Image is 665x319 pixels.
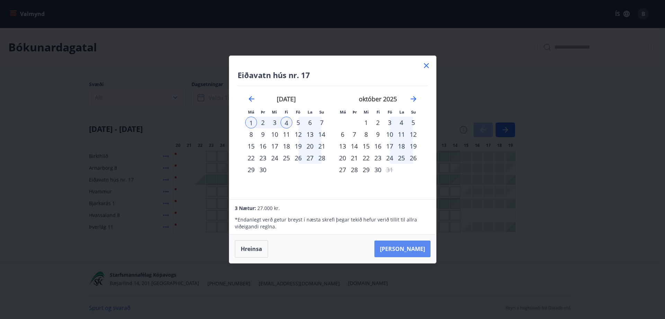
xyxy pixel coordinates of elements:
div: 6 [304,117,316,128]
td: Choose þriðjudagur, 14. október 2025 as your check-in date. It’s available. [348,140,360,152]
td: Choose sunnudagur, 28. september 2025 as your check-in date. It’s available. [316,152,328,164]
td: Choose miðvikudagur, 10. september 2025 as your check-in date. It’s available. [269,128,281,140]
div: 18 [396,140,407,152]
td: Choose sunnudagur, 12. október 2025 as your check-in date. It’s available. [407,128,419,140]
td: Choose miðvikudagur, 29. október 2025 as your check-in date. It’s available. [360,164,372,176]
td: Choose laugardagur, 27. september 2025 as your check-in date. It’s available. [304,152,316,164]
td: Choose mánudagur, 13. október 2025 as your check-in date. It’s available. [337,140,348,152]
div: 17 [384,140,396,152]
td: Choose miðvikudagur, 1. október 2025 as your check-in date. It’s available. [360,117,372,128]
div: 13 [337,140,348,152]
td: Choose miðvikudagur, 22. október 2025 as your check-in date. It’s available. [360,152,372,164]
div: 26 [407,152,419,164]
small: Fö [296,109,300,115]
div: Aðeins útritun í boði [384,164,396,176]
td: Choose sunnudagur, 19. október 2025 as your check-in date. It’s available. [407,140,419,152]
td: Choose föstudagur, 19. september 2025 as your check-in date. It’s available. [292,140,304,152]
td: Choose fimmtudagur, 23. október 2025 as your check-in date. It’s available. [372,152,384,164]
div: 3 [384,117,396,128]
td: Choose föstudagur, 26. september 2025 as your check-in date. It’s available. [292,152,304,164]
td: Choose mánudagur, 27. október 2025 as your check-in date. It’s available. [337,164,348,176]
h4: Eiðavatn hús nr. 17 [238,70,428,80]
div: Calendar [238,86,428,191]
td: Choose miðvikudagur, 15. október 2025 as your check-in date. It’s available. [360,140,372,152]
td: Selected. þriðjudagur, 2. september 2025 [257,117,269,128]
div: 4 [281,117,292,128]
div: 30 [372,164,384,176]
td: Selected. miðvikudagur, 3. september 2025 [269,117,281,128]
div: 10 [269,128,281,140]
div: 15 [360,140,372,152]
td: Choose miðvikudagur, 8. október 2025 as your check-in date. It’s available. [360,128,372,140]
td: Choose föstudagur, 12. september 2025 as your check-in date. It’s available. [292,128,304,140]
td: Choose föstudagur, 3. október 2025 as your check-in date. It’s available. [384,117,396,128]
td: Choose fimmtudagur, 2. október 2025 as your check-in date. It’s available. [372,117,384,128]
strong: október 2025 [359,95,397,103]
div: 24 [269,152,281,164]
div: 16 [257,140,269,152]
small: Þr [353,109,357,115]
div: 21 [348,152,360,164]
div: 24 [384,152,396,164]
small: Fi [376,109,380,115]
div: 27 [337,164,348,176]
div: Move forward to switch to the next month. [409,95,418,103]
td: Choose miðvikudagur, 24. september 2025 as your check-in date. It’s available. [269,152,281,164]
td: Choose þriðjudagur, 23. september 2025 as your check-in date. It’s available. [257,152,269,164]
div: 19 [292,140,304,152]
td: Choose fimmtudagur, 11. september 2025 as your check-in date. It’s available. [281,128,292,140]
div: 1 [245,117,257,128]
td: Choose föstudagur, 10. október 2025 as your check-in date. It’s available. [384,128,396,140]
td: Choose laugardagur, 13. september 2025 as your check-in date. It’s available. [304,128,316,140]
strong: [DATE] [277,95,296,103]
div: 11 [396,128,407,140]
div: 5 [407,117,419,128]
div: 2 [372,117,384,128]
div: 26 [292,152,304,164]
button: Hreinsa [235,240,268,258]
td: Choose sunnudagur, 7. september 2025 as your check-in date. It’s available. [316,117,328,128]
td: Choose miðvikudagur, 17. september 2025 as your check-in date. It’s available. [269,140,281,152]
div: 12 [407,128,419,140]
div: 13 [304,128,316,140]
small: Þr [261,109,265,115]
div: 6 [337,128,348,140]
td: Choose sunnudagur, 14. september 2025 as your check-in date. It’s available. [316,128,328,140]
td: Choose mánudagur, 15. september 2025 as your check-in date. It’s available. [245,140,257,152]
td: Choose þriðjudagur, 16. september 2025 as your check-in date. It’s available. [257,140,269,152]
small: La [399,109,404,115]
div: 22 [245,152,257,164]
td: Selected as start date. mánudagur, 1. september 2025 [245,117,257,128]
div: 1 [360,117,372,128]
div: 20 [304,140,316,152]
div: 29 [360,164,372,176]
span: 27.000 kr. [257,205,280,211]
td: Choose þriðjudagur, 30. september 2025 as your check-in date. It’s available. [257,164,269,176]
div: 21 [316,140,328,152]
div: 15 [245,140,257,152]
td: Choose þriðjudagur, 7. október 2025 as your check-in date. It’s available. [348,128,360,140]
td: Choose fimmtudagur, 25. september 2025 as your check-in date. It’s available. [281,152,292,164]
div: 10 [384,128,396,140]
div: 27 [304,152,316,164]
small: Má [248,109,254,115]
td: Choose laugardagur, 20. september 2025 as your check-in date. It’s available. [304,140,316,152]
span: 3 Nætur: [235,205,256,211]
small: Su [319,109,324,115]
div: 18 [281,140,292,152]
td: Choose þriðjudagur, 9. september 2025 as your check-in date. It’s available. [257,128,269,140]
div: 8 [360,128,372,140]
div: 14 [316,128,328,140]
div: 11 [281,128,292,140]
div: Move backward to switch to the previous month. [247,95,256,103]
td: Choose laugardagur, 6. september 2025 as your check-in date. It’s available. [304,117,316,128]
small: Mi [364,109,369,115]
div: 23 [257,152,269,164]
div: 4 [396,117,407,128]
div: 25 [396,152,407,164]
small: Su [411,109,416,115]
td: Choose fimmtudagur, 16. október 2025 as your check-in date. It’s available. [372,140,384,152]
div: 2 [257,117,269,128]
td: Choose föstudagur, 31. október 2025 as your check-in date. It’s available. [384,164,396,176]
small: La [308,109,312,115]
